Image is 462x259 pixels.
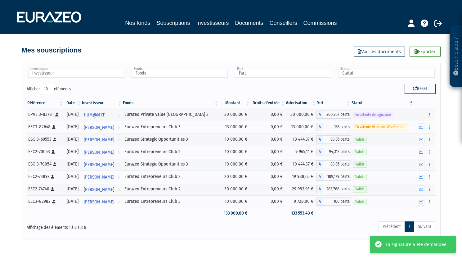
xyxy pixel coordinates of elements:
td: 20 000,00 € [219,170,251,183]
span: 200,267 parts [323,111,351,119]
div: A - Eurazeo Entrepreneurs Club 2 [316,173,351,181]
td: 10 444,37 € [286,158,316,170]
span: Valide [353,161,367,167]
i: [Français] Personne physique [52,200,56,203]
div: ESO 3-70054 [28,161,62,167]
a: [PERSON_NAME] [81,146,122,158]
span: A [316,111,323,119]
div: [DATE] [66,124,79,130]
i: Voir l'investisseur [118,122,120,133]
label: Afficher éléments [27,84,71,94]
td: 0,00 € [250,146,286,158]
div: Eurazeo Entrepreneurs Club 2 [124,173,217,180]
td: 29 982,93 € [286,183,316,195]
div: [DATE] [66,111,79,118]
i: Voir l'investisseur [118,159,120,170]
div: Affichage des éléments 1 à 8 sur 8 [27,221,192,231]
div: A - Eurazeo Entrepreneurs Club 3 [316,198,351,206]
div: A - Eurazeo Entrepreneurs Club 3 [316,123,351,131]
div: EEC3-82648 [28,124,62,130]
div: EEC2-74740 [28,186,62,192]
td: 10 000,00 € [219,158,251,170]
th: Valorisation: activer pour trier la colonne par ordre croissant [286,98,316,108]
a: [PERSON_NAME] [81,195,122,208]
div: [DATE] [66,173,79,180]
th: Investisseur: activer pour trier la colonne par ordre croissant [81,98,122,108]
div: A - Eurazeo Entrepreneurs Club 2 [316,148,351,156]
td: 10 000,00 € [219,146,251,158]
span: En attente de signature [353,112,393,118]
span: A [316,173,323,181]
td: 0,00 € [250,133,286,146]
span: [PERSON_NAME] [84,147,114,158]
td: 0,00 € [250,195,286,208]
a: HUM@N IT [81,108,122,121]
span: Valide [353,174,367,180]
img: 1732889491-logotype_eurazeo_blanc_rvb.png [17,11,81,23]
div: Eurazeo Strategic Opportunities 3 [124,136,217,143]
span: A [316,148,323,156]
span: Valide [353,137,367,143]
a: [PERSON_NAME] [81,133,122,146]
span: En attente VL et avis d'opération [353,124,406,130]
span: 94,313 parts [323,148,351,156]
i: Voir l'investisseur [118,147,120,158]
span: HUM@N IT [84,109,105,121]
span: A [316,160,323,168]
span: A [316,198,323,206]
td: 0,00 € [250,183,286,195]
div: [DATE] [66,186,79,192]
th: Montant: activer pour trier la colonne par ordre croissant [219,98,251,108]
div: [DATE] [66,148,79,155]
div: A - Eurazeo Strategic Opportunities 3 [316,160,351,168]
i: [Français] Personne physique [52,150,55,154]
span: [PERSON_NAME] [84,171,114,183]
select: Afficheréléments [40,84,54,94]
div: La signature a été demandée [386,241,446,248]
span: A [316,135,323,143]
td: 13 000,00 € [219,121,251,133]
span: [PERSON_NAME] [84,196,114,208]
a: [PERSON_NAME] [81,121,122,133]
div: A - Eurazeo Entrepreneurs Club 2 [316,185,351,193]
div: EEC2-70053 [28,148,62,155]
a: Commissions [303,19,337,27]
a: Investisseurs [196,19,229,27]
span: 83,05 parts [323,160,351,168]
td: 30 000,00 € [219,108,251,121]
th: Part: activer pour trier la colonne par ordre croissant [316,98,351,108]
div: Eurazeo Entrepreneurs Club 2 [124,186,217,192]
div: EEC3-82982 [28,198,62,205]
td: 0,00 € [250,121,286,133]
i: [Français] Personne physique [51,187,54,191]
div: Eurazeo Entrepreneurs Club 2 [124,148,217,155]
td: 13 000,00 € [286,121,316,133]
td: 0,00 € [250,158,286,170]
p: Besoin d'aide ? [452,28,460,84]
td: 10 000,00 € [219,133,251,146]
i: Voir l'investisseur [118,171,120,183]
i: [Français] Personne physique [55,113,59,116]
span: [PERSON_NAME] [84,159,114,170]
td: 9 728,00 € [286,195,316,208]
a: Voir les documents [354,47,405,57]
span: [PERSON_NAME] [84,184,114,195]
i: Voir l'investisseur [118,109,120,121]
th: Référence : activer pour trier la colonne par ordre croissant [27,98,64,108]
th: Fonds: activer pour trier la colonne par ordre croissant [122,98,219,108]
div: Eurazeo Private Value [GEOGRAPHIC_DATA] 3 [124,111,217,118]
td: 30 000,00 € [219,183,251,195]
i: [Français] Personne physique [52,125,56,129]
span: 283,768 parts [323,185,351,193]
i: Voir l'investisseur [118,184,120,195]
td: 0,00 € [250,170,286,183]
td: 19 988,65 € [286,170,316,183]
span: Valide [353,199,367,205]
td: 10 444,37 € [286,133,316,146]
span: [PERSON_NAME] [84,122,114,133]
a: Exporter [410,47,441,57]
a: [PERSON_NAME] [81,170,122,183]
i: [Français] Personne physique [53,162,56,166]
span: A [316,123,323,131]
div: Eurazeo Entrepreneurs Club 3 [124,198,217,205]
